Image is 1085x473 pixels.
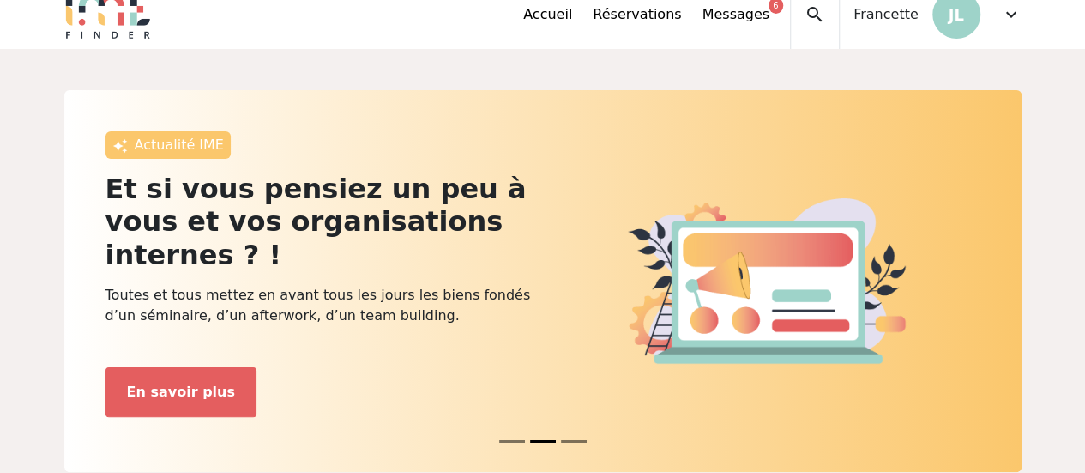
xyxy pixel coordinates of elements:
img: actu.png [628,198,906,364]
p: Toutes et tous mettez en avant tous les jours les biens fondés d’un séminaire, d’un afterwork, d’... [105,285,533,326]
a: Accueil [523,4,572,25]
span: search [805,4,825,25]
a: Messages6 [702,4,769,25]
span: Francette [853,4,919,25]
img: awesome.png [112,138,128,154]
button: News 0 [499,432,525,452]
a: Réservations [593,4,681,25]
button: News 2 [561,432,587,452]
span: expand_more [1001,4,1022,25]
div: Actualité IME [105,131,231,159]
button: News 1 [530,432,556,452]
button: En savoir plus [105,367,256,417]
h2: Et si vous pensiez un peu à vous et vos organisations internes ? ! [105,173,533,271]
